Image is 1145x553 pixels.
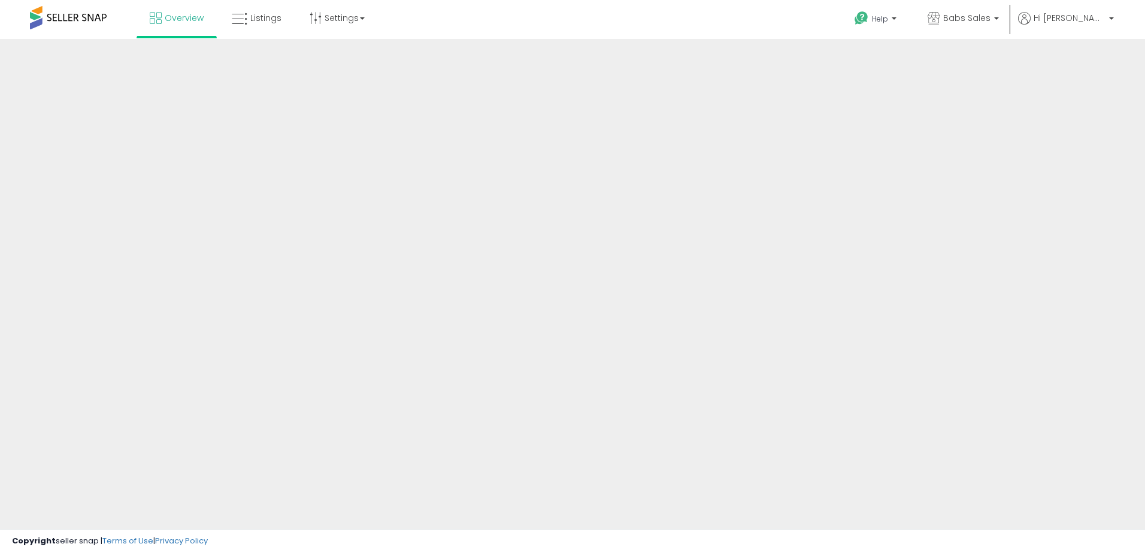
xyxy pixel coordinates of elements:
[155,535,208,546] a: Privacy Policy
[943,12,990,24] span: Babs Sales
[845,2,908,39] a: Help
[854,11,869,26] i: Get Help
[12,535,56,546] strong: Copyright
[1018,12,1114,39] a: Hi [PERSON_NAME]
[165,12,204,24] span: Overview
[1034,12,1105,24] span: Hi [PERSON_NAME]
[250,12,281,24] span: Listings
[872,14,888,24] span: Help
[102,535,153,546] a: Terms of Use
